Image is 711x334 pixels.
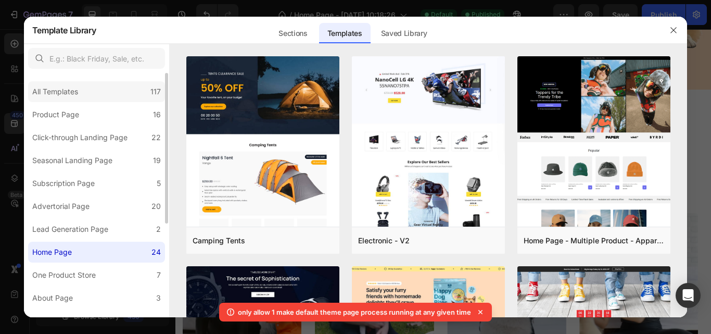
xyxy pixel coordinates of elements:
div: 117 [150,85,161,98]
div: Electronic - V2 [358,234,410,247]
div: Saved Library [373,23,436,44]
div: 5 [157,177,161,190]
button: Play [59,298,95,323]
div: 7 [157,269,161,281]
div: 24 [151,246,161,258]
div: All Templates [32,85,78,98]
div: Home Page - Multiple Product - Apparel - Style 4 [524,234,664,247]
div: Sections [270,23,315,44]
div: FAQs Page [32,315,70,327]
button: Play [522,298,557,323]
img: 495611768014373769-47762bdc-c92b-46d1-973d-50401e2847fe.png [151,24,270,37]
div: One Product Store [32,269,96,281]
h2: Template Library [32,17,96,44]
div: Product Page [32,108,79,121]
div: Advertorial Page [32,200,90,213]
input: E.g.: Black Friday, Sale, etc. [28,48,165,69]
button: Play [368,298,403,323]
div: Click-through Landing Page [32,131,128,144]
div: 19 [153,154,161,167]
div: Camping Tents [193,234,245,247]
div: 16 [153,108,161,121]
p: only allow 1 make default theme page process running at any given time [238,307,471,317]
button: Play [213,298,249,323]
div: Templates [319,23,371,44]
div: About Page [32,292,73,304]
p: What dog parents are saying [9,162,616,189]
div: Home Page [32,246,72,258]
div: 20 [151,200,161,213]
div: 2 [156,223,161,236]
p: 30-day money back guarantee [31,26,137,36]
div: Seasonal Landing Page [32,154,112,167]
p: As seen in: [9,97,616,109]
div: Open Intercom Messenger [676,283,701,308]
div: Subscription Page [32,177,95,190]
div: Lead Generation Page [32,223,108,236]
div: 3 [156,292,161,304]
div: 22 [151,131,161,144]
div: 1 [158,315,161,327]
